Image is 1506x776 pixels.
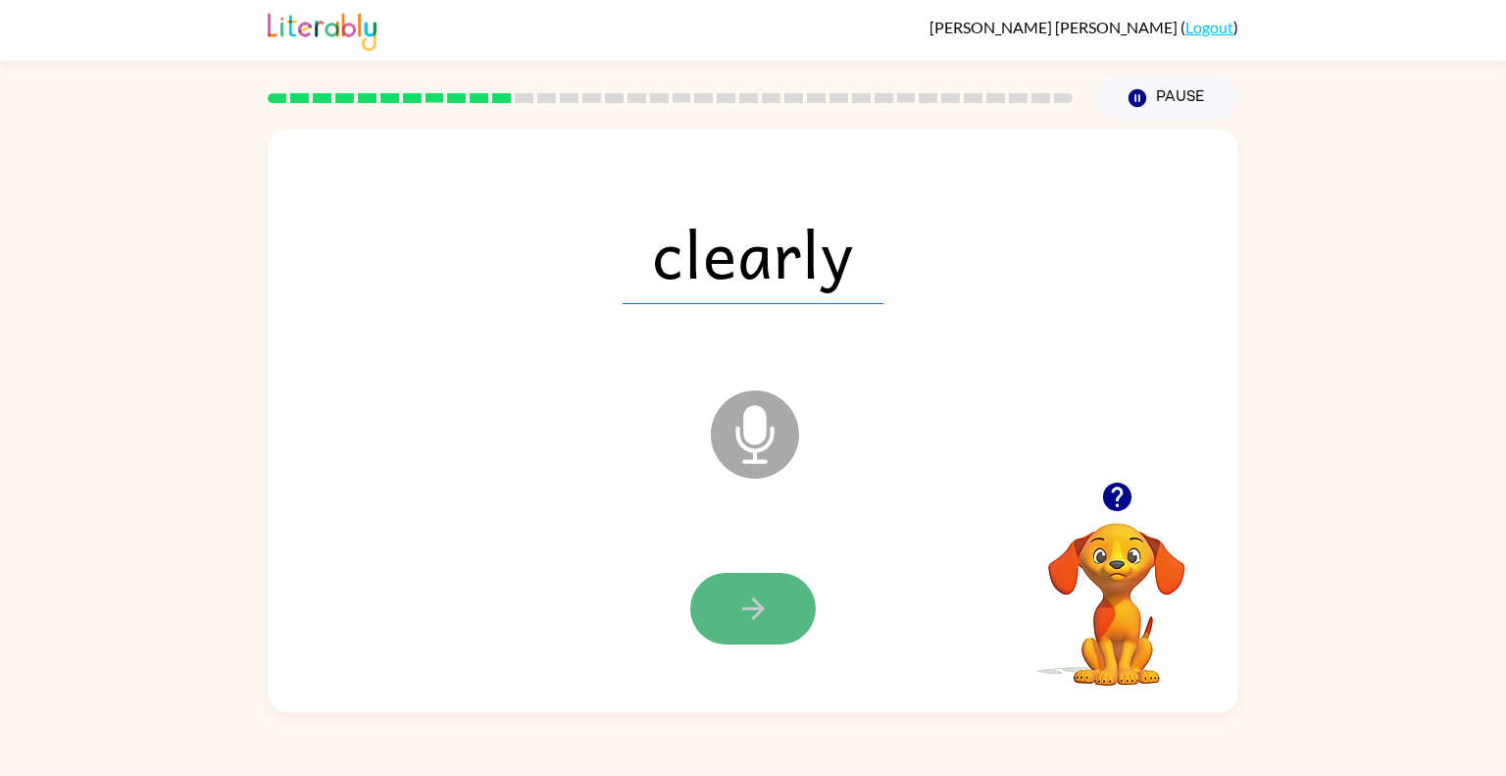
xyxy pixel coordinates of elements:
span: [PERSON_NAME] [PERSON_NAME] [929,18,1180,36]
img: Literably [268,8,376,51]
button: Pause [1096,76,1238,121]
span: clearly [623,202,883,304]
a: Logout [1185,18,1233,36]
div: ( ) [929,18,1238,36]
video: Your browser must support playing .mp4 files to use Literably. Please try using another browser. [1019,492,1215,689]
